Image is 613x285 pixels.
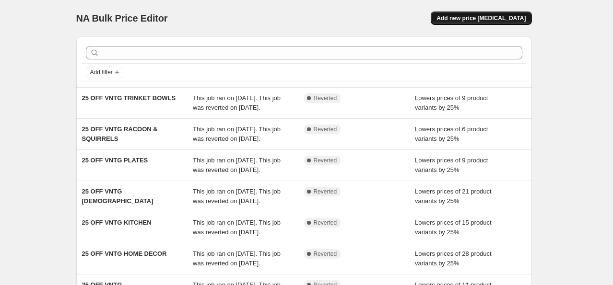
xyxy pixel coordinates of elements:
[415,125,488,142] span: Lowers prices of 6 product variants by 25%
[193,219,281,236] span: This job ran on [DATE]. This job was reverted on [DATE].
[82,219,152,226] span: 25 OFF VNTG KITCHEN
[82,94,176,102] span: 25 OFF VNTG TRINKET BOWLS
[193,250,281,267] span: This job ran on [DATE]. This job was reverted on [DATE].
[314,94,337,102] span: Reverted
[82,157,148,164] span: 25 OFF VNTG PLATES
[314,250,337,258] span: Reverted
[193,188,281,205] span: This job ran on [DATE]. This job was reverted on [DATE].
[415,94,488,111] span: Lowers prices of 9 product variants by 25%
[82,188,153,205] span: 25 OFF VNTG [DEMOGRAPHIC_DATA]
[415,219,492,236] span: Lowers prices of 15 product variants by 25%
[82,250,167,257] span: 25 OFF VNTG HOME DECOR
[193,157,281,173] span: This job ran on [DATE]. This job was reverted on [DATE].
[314,188,337,195] span: Reverted
[314,157,337,164] span: Reverted
[193,94,281,111] span: This job ran on [DATE]. This job was reverted on [DATE].
[82,125,158,142] span: 25 OFF VNTG RACOON & SQUIRRELS
[436,14,526,22] span: Add new price [MEDICAL_DATA]
[90,68,113,76] span: Add filter
[86,67,124,78] button: Add filter
[193,125,281,142] span: This job ran on [DATE]. This job was reverted on [DATE].
[415,188,492,205] span: Lowers prices of 21 product variants by 25%
[431,11,531,25] button: Add new price [MEDICAL_DATA]
[314,125,337,133] span: Reverted
[314,219,337,227] span: Reverted
[76,13,168,23] span: NA Bulk Price Editor
[415,250,492,267] span: Lowers prices of 28 product variants by 25%
[415,157,488,173] span: Lowers prices of 9 product variants by 25%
